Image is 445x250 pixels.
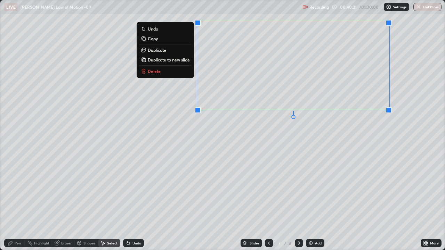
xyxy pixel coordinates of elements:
p: Settings [393,5,406,9]
p: [PERSON_NAME] Law of Motion -09 [21,4,91,10]
div: Undo [132,241,141,245]
div: 8 [288,240,292,246]
button: Undo [139,25,191,33]
div: / [284,241,286,245]
img: class-settings-icons [386,4,391,10]
div: Add [315,241,322,245]
button: Duplicate [139,46,191,54]
img: add-slide-button [308,240,314,246]
button: Delete [139,67,191,75]
p: Duplicate [148,47,166,53]
button: Copy [139,34,191,43]
p: Duplicate to new slide [148,57,190,62]
div: Shapes [83,241,95,245]
button: Duplicate to new slide [139,56,191,64]
p: Undo [148,26,158,32]
div: Eraser [61,241,72,245]
div: Select [107,241,118,245]
button: End Class [413,3,442,11]
div: 7 [276,241,283,245]
div: Slides [250,241,259,245]
div: Highlight [34,241,49,245]
p: Delete [148,68,161,74]
img: end-class-cross [416,4,421,10]
p: LIVE [6,4,16,10]
img: recording.375f2c34.svg [302,4,308,10]
div: More [430,241,439,245]
p: Recording [309,5,329,10]
div: Pen [15,241,21,245]
p: Copy [148,36,158,41]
